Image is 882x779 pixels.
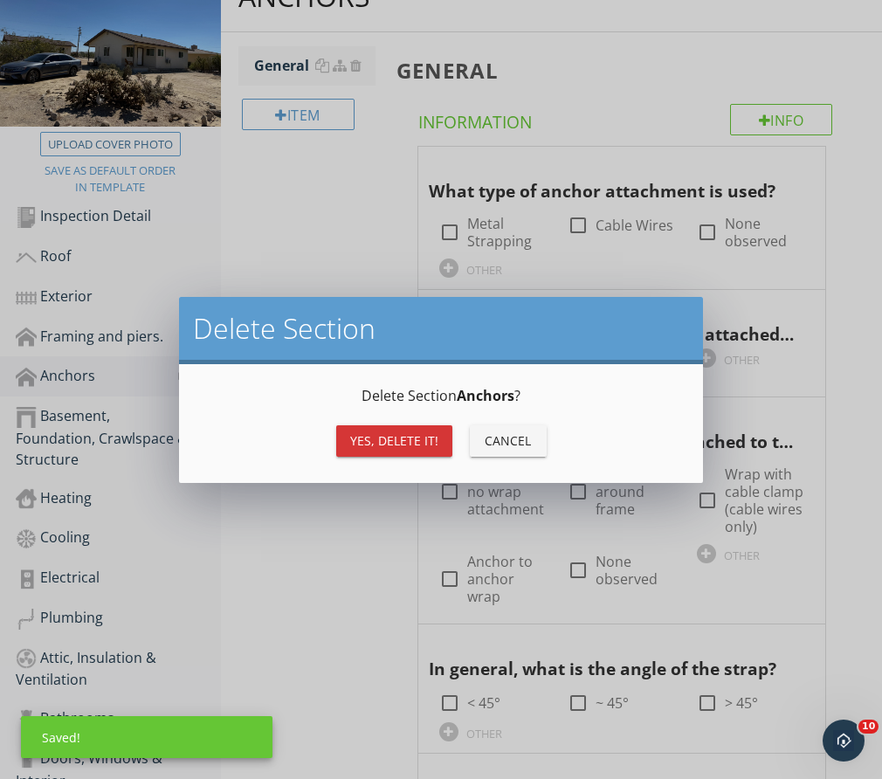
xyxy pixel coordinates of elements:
p: Delete Section ? [200,385,682,406]
div: Saved! [21,716,272,758]
strong: Anchors [457,386,514,405]
button: Yes, Delete it! [336,425,452,457]
h2: Delete Section [193,311,689,346]
div: Yes, Delete it! [350,431,438,450]
div: Cancel [484,431,533,450]
span: 10 [858,720,879,734]
button: Cancel [470,425,547,457]
iframe: Intercom live chat [823,720,865,762]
